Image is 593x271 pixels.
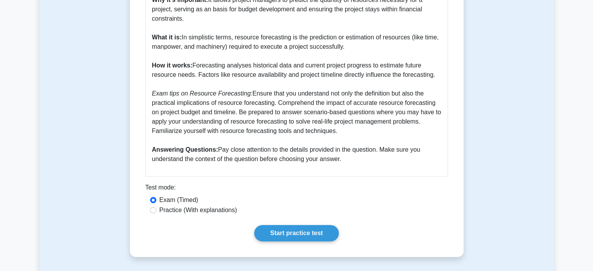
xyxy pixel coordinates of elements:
label: Exam (Timed) [159,195,198,205]
div: Test mode: [145,183,448,195]
label: Practice (With explanations) [159,205,237,215]
b: Answering Questions: [152,146,218,153]
a: Start practice test [254,225,339,241]
b: How it works: [152,62,193,69]
i: Exam tips on Resource Forecasting: [152,90,253,97]
b: What it is: [152,34,182,41]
